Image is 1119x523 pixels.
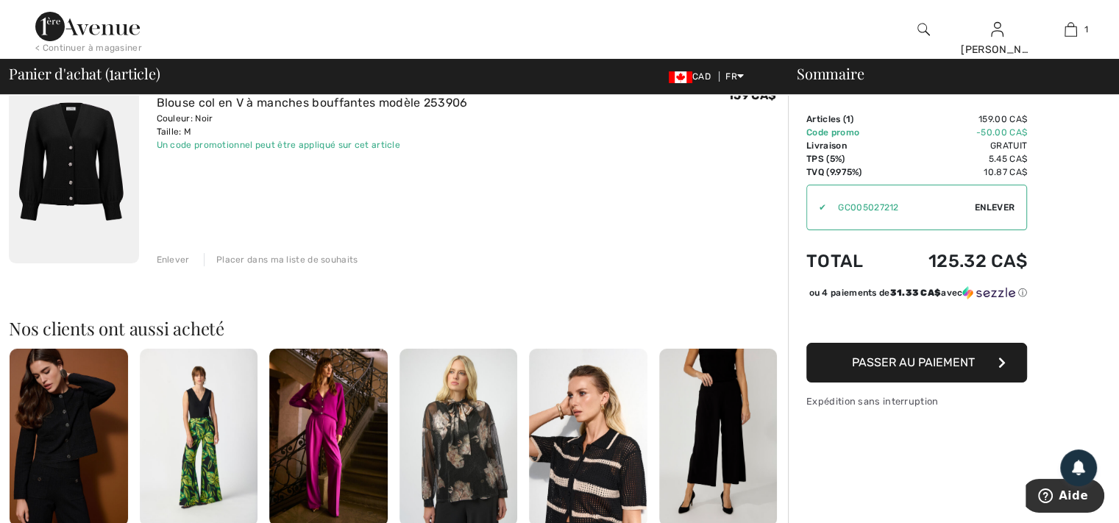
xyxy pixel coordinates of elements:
[1065,21,1077,38] img: Mon panier
[204,253,358,266] div: Placer dans ma liste de souhaits
[157,253,190,266] div: Enlever
[806,236,887,286] td: Total
[725,71,744,82] span: FR
[806,139,887,152] td: Livraison
[806,343,1027,383] button: Passer au paiement
[846,114,850,124] span: 1
[962,286,1015,299] img: Sezzle
[887,166,1027,179] td: 10.87 CA$
[887,152,1027,166] td: 5.45 CA$
[1034,21,1106,38] a: 1
[991,22,1003,36] a: Se connecter
[887,113,1027,126] td: 159.00 CA$
[961,42,1033,57] div: [PERSON_NAME]
[779,66,1110,81] div: Sommaire
[887,139,1027,152] td: Gratuit
[1026,479,1104,516] iframe: Ouvre un widget dans lequel vous pouvez trouver plus d’informations
[669,71,717,82] span: CAD
[157,138,468,152] div: Un code promotionnel peut être appliqué sur cet article
[109,63,114,82] span: 1
[806,126,887,139] td: Code promo
[917,21,930,38] img: recherche
[806,286,1027,305] div: ou 4 paiements de31.33 CA$avecSezzle Cliquez pour en savoir plus sur Sezzle
[157,112,468,138] div: Couleur: Noir Taille: M
[728,88,776,102] span: 159 CA$
[806,394,1027,408] div: Expédition sans interruption
[887,126,1027,139] td: -50.00 CA$
[9,319,788,337] h2: Nos clients ont aussi acheté
[806,166,887,179] td: TVQ (9.975%)
[157,96,468,110] a: Blouse col en V à manches bouffantes modèle 253906
[809,286,1027,299] div: ou 4 paiements de avec
[806,305,1027,338] iframe: PayPal-paypal
[1084,23,1088,36] span: 1
[807,201,826,214] div: ✔
[806,113,887,126] td: Articles ( )
[669,71,692,83] img: Canadian Dollar
[9,68,139,263] img: Blouse col en V à manches bouffantes modèle 253906
[975,201,1015,214] span: Enlever
[889,288,941,298] span: 31.33 CA$
[806,152,887,166] td: TPS (5%)
[826,185,975,230] input: Code promo
[35,41,142,54] div: < Continuer à magasiner
[991,21,1003,38] img: Mes infos
[9,66,160,81] span: Panier d'achat ( article)
[887,236,1027,286] td: 125.32 CA$
[35,12,140,41] img: 1ère Avenue
[852,355,975,369] span: Passer au paiement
